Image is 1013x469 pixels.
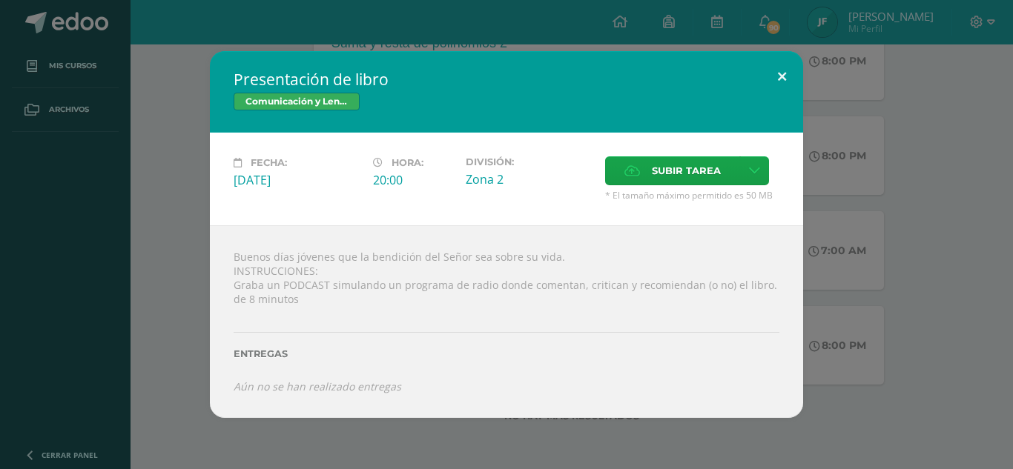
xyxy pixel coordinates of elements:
[234,348,779,359] label: Entregas
[234,379,401,393] i: Aún no se han realizado entregas
[210,225,803,417] div: Buenos días jóvenes que la bendición del Señor sea sobre su vida. INSTRUCCIONES: Graba un PODCAST...
[234,172,361,188] div: [DATE]
[251,157,287,168] span: Fecha:
[234,69,779,90] h2: Presentación de libro
[466,156,593,167] label: División:
[605,189,779,202] span: * El tamaño máximo permitido es 50 MB
[392,157,423,168] span: Hora:
[234,93,360,110] span: Comunicación y Lenguage Bas I
[466,171,593,187] div: Zona 2
[761,51,803,102] button: Close (Esc)
[373,172,454,188] div: 20:00
[652,157,721,184] span: Subir tarea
